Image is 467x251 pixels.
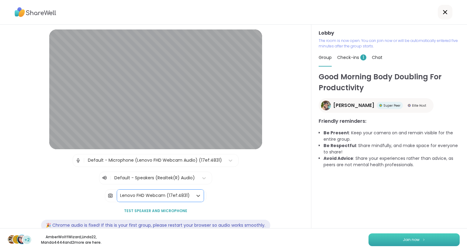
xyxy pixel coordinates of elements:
[323,155,460,168] li: : Share your experiences rather than advice, as peers are not mental health professionals.
[120,192,190,199] div: Lenovo FHD Webcam (17ef:4831)
[323,130,460,143] li: : Keep your camera on and remain visible for the entire group.
[18,235,26,244] img: Manda4444
[321,101,331,110] img: Adrienne_QueenOfTheDawn
[368,233,460,246] button: Join now
[15,5,56,19] img: ShareWell Logo
[323,130,349,136] b: Be Present
[75,154,81,167] img: Microphone
[110,174,111,182] span: |
[16,236,18,243] span: L
[319,118,460,125] h3: Friendly reminders:
[8,235,16,244] img: AmberWolffWizard
[337,54,366,60] span: Check-ins
[323,143,356,149] b: Be Respectful
[24,237,30,243] span: +2
[403,237,420,242] span: Join now
[379,104,382,107] img: Super Peer
[88,157,222,163] div: Default - Microphone (Lenovo FHD Webcam Audio) (17ef:4831)
[319,38,460,49] p: The room is now open. You can join now or will be automatically entered five minutes after the gr...
[319,98,434,113] a: Adrienne_QueenOfTheDawn[PERSON_NAME]Super PeerSuper PeerElite HostElite Host
[116,190,117,202] span: |
[412,103,426,108] span: Elite Host
[108,190,113,202] img: Camera
[41,220,270,231] div: 🎉 Chrome audio is fixed! If this is your first group, please restart your browser so audio works ...
[122,205,190,217] button: Test speaker and microphone
[37,234,105,245] p: AmberWolffWizard , Linda22 , Manda4444 and 2 more are here.
[323,155,353,161] b: Avoid Advice
[372,54,382,60] span: Chat
[408,104,411,107] img: Elite Host
[319,54,332,60] span: Group
[333,102,374,109] span: [PERSON_NAME]
[124,208,187,214] span: Test speaker and microphone
[383,103,400,108] span: Super Peer
[319,29,460,37] h3: Lobby
[360,54,366,60] span: 1
[319,71,460,93] h1: Good Morning Body Doubling For Productivity
[422,238,426,241] img: ShareWell Logomark
[83,154,85,167] span: |
[323,143,460,155] li: : Share mindfully, and make space for everyone to share!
